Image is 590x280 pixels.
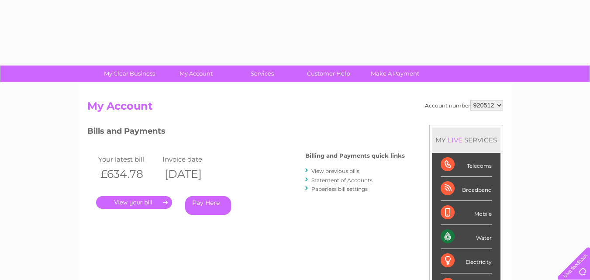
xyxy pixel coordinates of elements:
[96,153,161,165] td: Your latest bill
[441,177,492,201] div: Broadband
[441,225,492,249] div: Water
[425,100,503,111] div: Account number
[311,177,373,183] a: Statement of Accounts
[87,125,405,140] h3: Bills and Payments
[359,66,431,82] a: Make A Payment
[441,201,492,225] div: Mobile
[432,128,500,152] div: MY SERVICES
[226,66,298,82] a: Services
[160,66,232,82] a: My Account
[96,196,172,209] a: .
[96,165,161,183] th: £634.78
[305,152,405,159] h4: Billing and Payments quick links
[93,66,166,82] a: My Clear Business
[311,186,368,192] a: Paperless bill settings
[87,100,503,117] h2: My Account
[441,153,492,177] div: Telecoms
[185,196,231,215] a: Pay Here
[160,153,225,165] td: Invoice date
[160,165,225,183] th: [DATE]
[311,168,359,174] a: View previous bills
[293,66,365,82] a: Customer Help
[441,249,492,273] div: Electricity
[446,136,464,144] div: LIVE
